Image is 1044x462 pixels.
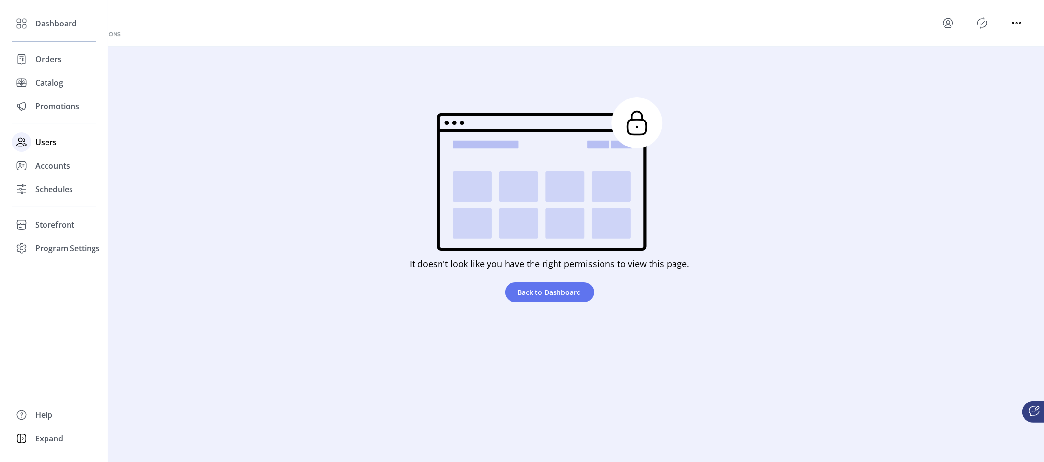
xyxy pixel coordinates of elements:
[518,287,581,297] span: Back to Dashboard
[35,53,62,65] span: Orders
[35,18,77,29] span: Dashboard
[35,243,100,254] span: Program Settings
[35,160,70,171] span: Accounts
[35,219,74,231] span: Storefront
[35,183,73,195] span: Schedules
[974,15,990,31] button: Publisher Panel
[35,100,79,112] span: Promotions
[35,77,63,89] span: Catalog
[35,136,57,148] span: Users
[35,433,63,444] span: Expand
[410,257,689,270] h5: It doesn't look like you have the right permissions to view this page.
[940,15,956,31] button: menu
[35,409,52,421] span: Help
[505,282,594,302] button: Back to Dashboard
[1009,15,1024,31] button: menu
